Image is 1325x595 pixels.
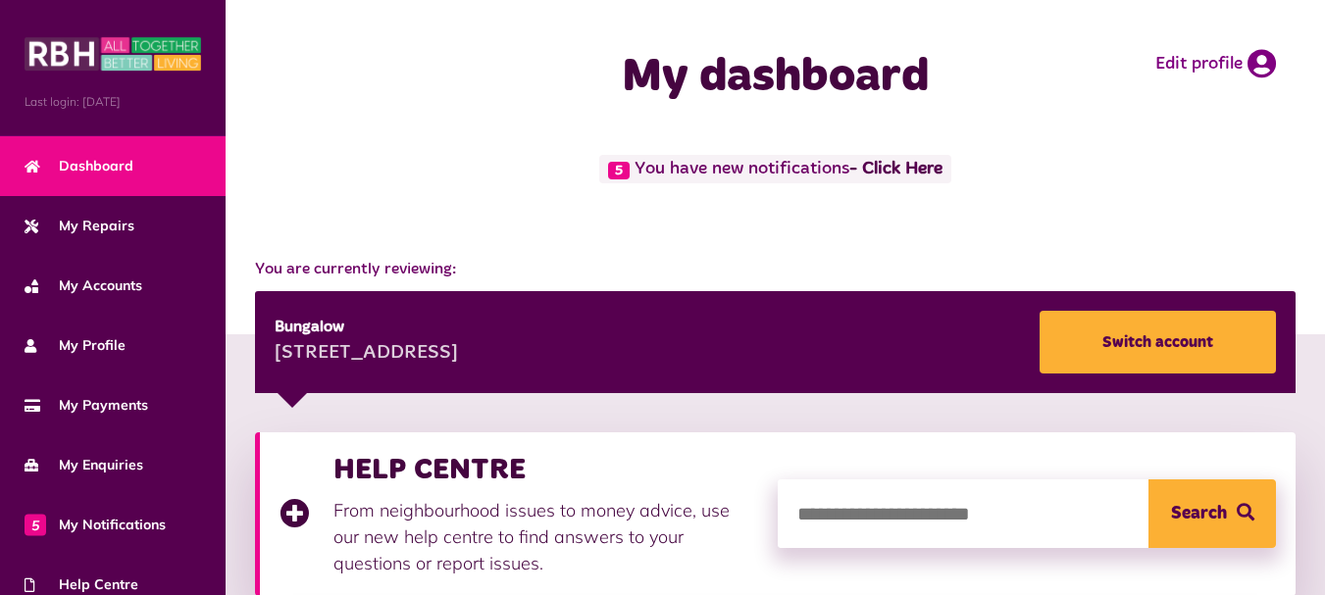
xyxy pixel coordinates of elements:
h3: HELP CENTRE [333,452,758,487]
a: Switch account [1040,311,1276,373]
span: My Notifications [25,515,166,535]
span: My Profile [25,335,126,356]
span: You are currently reviewing: [255,258,1296,281]
span: My Payments [25,395,148,416]
span: Search [1171,479,1227,548]
div: Bungalow [275,316,458,339]
img: MyRBH [25,34,201,74]
span: Last login: [DATE] [25,93,201,111]
span: 5 [608,162,630,179]
span: My Repairs [25,216,134,236]
button: Search [1148,479,1276,548]
span: My Accounts [25,275,142,296]
h1: My dashboard [520,49,1031,106]
span: My Enquiries [25,455,143,475]
span: Help Centre [25,574,138,595]
a: Edit profile [1155,49,1276,78]
span: 5 [25,514,46,535]
div: [STREET_ADDRESS] [275,339,458,369]
span: You have new notifications [599,155,950,183]
a: - Click Here [849,161,943,178]
p: From neighbourhood issues to money advice, use our new help centre to find answers to your questi... [333,497,758,576]
span: Dashboard [25,156,133,176]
